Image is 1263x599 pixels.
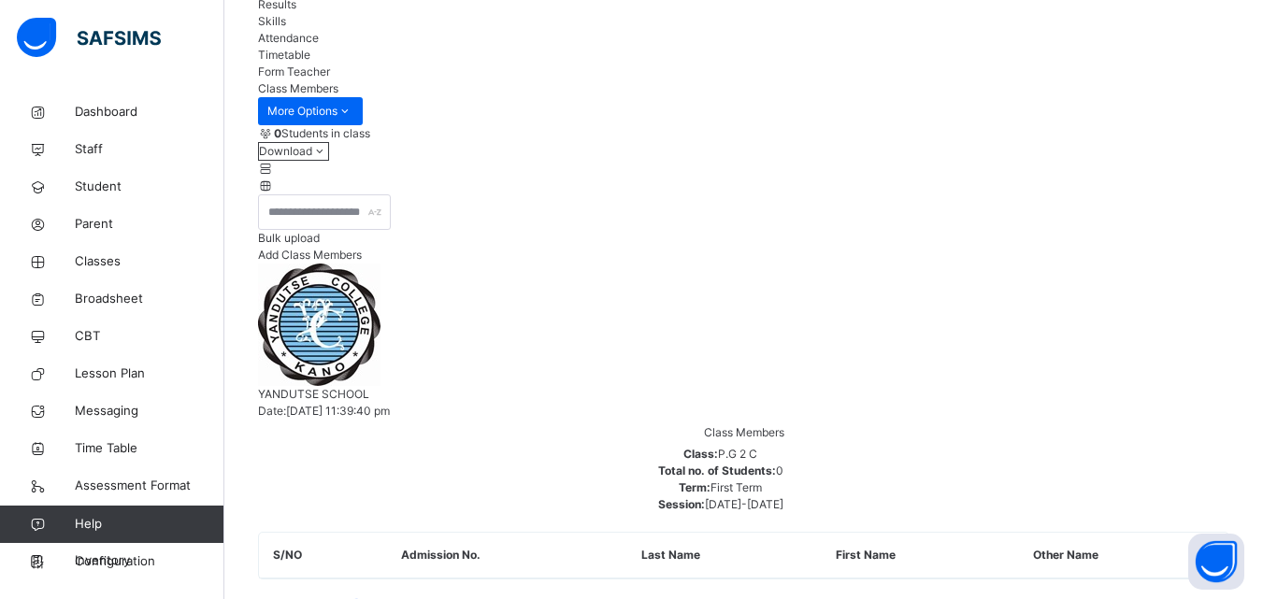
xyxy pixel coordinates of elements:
span: Time Table [75,439,224,458]
span: Class Members [704,425,784,439]
span: [DATE]-[DATE] [705,497,783,511]
span: Lesson Plan [75,364,224,383]
span: Total no. of Students: [658,464,776,478]
span: Help [75,515,223,534]
span: Bulk upload [258,231,320,245]
span: Form Teacher [258,64,330,78]
span: Classes [75,252,224,271]
th: Other Name [1019,533,1228,578]
span: Broadsheet [75,290,224,308]
span: Messaging [75,402,224,421]
th: S/NO [259,533,387,578]
span: Student [75,178,224,196]
span: Download [259,144,312,158]
span: Term: [679,480,710,494]
span: Skills [258,14,286,28]
span: Staff [75,140,224,159]
span: Timetable [258,48,310,62]
span: More Options [267,103,353,120]
span: Date: [258,404,286,418]
img: safsims [17,18,161,57]
span: Attendance [258,31,319,45]
span: Students in class [274,125,370,142]
span: Configuration [75,552,223,571]
span: CBT [75,327,224,346]
th: Admission No. [387,533,628,578]
span: [DATE] 11:39:40 pm [286,404,390,418]
span: 0 [776,464,783,478]
span: Add Class Members [258,248,362,262]
th: First Name [822,533,1019,578]
span: P.G 2 C [718,447,757,461]
span: Class Members [258,81,338,95]
button: Open asap [1188,534,1244,590]
span: Session: [658,497,705,511]
img: yandutseschool.png [258,264,380,386]
span: Class: [683,447,718,461]
b: 0 [274,126,281,140]
th: Last Name [627,533,822,578]
span: Assessment Format [75,477,224,495]
span: Parent [75,215,224,234]
span: Dashboard [75,103,224,121]
span: First Term [710,480,762,494]
span: YANDUTSE SCHOOL [258,387,369,401]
